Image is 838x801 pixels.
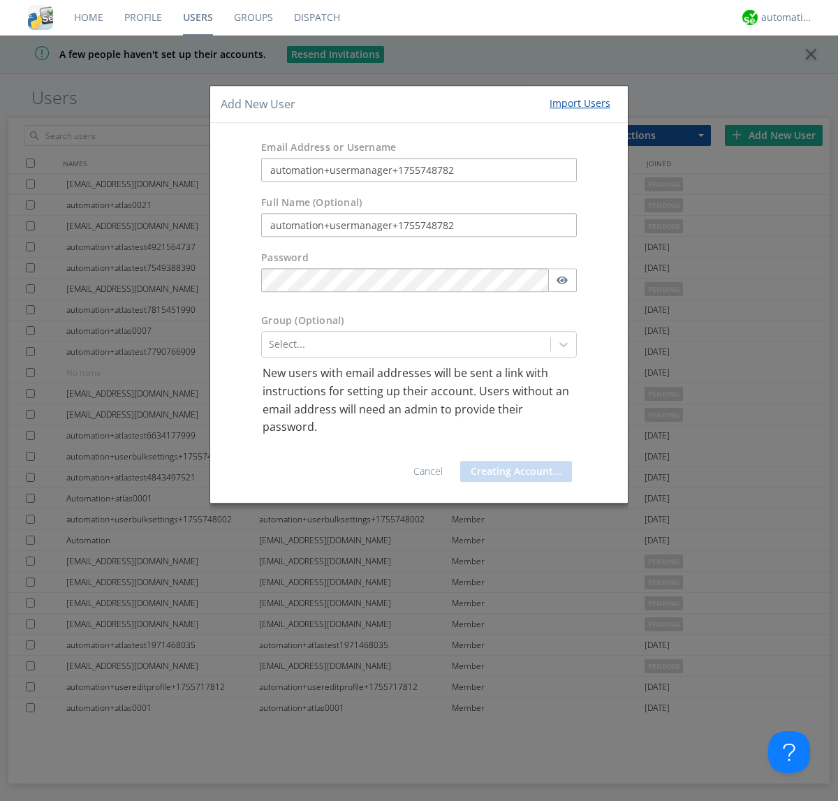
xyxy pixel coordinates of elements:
[742,10,758,25] img: d2d01cd9b4174d08988066c6d424eccd
[761,10,814,24] div: automation+atlas
[460,461,572,482] button: Creating Account...
[261,251,309,265] label: Password
[261,196,362,210] label: Full Name (Optional)
[28,5,53,30] img: cddb5a64eb264b2086981ab96f4c1ba7
[263,365,575,436] p: New users with email addresses will be sent a link with instructions for setting up their account...
[261,141,396,155] label: Email Address or Username
[221,96,295,112] h4: Add New User
[413,464,443,478] a: Cancel
[261,314,344,328] label: Group (Optional)
[261,214,577,237] input: Julie Appleseed
[550,96,610,110] div: Import Users
[261,159,577,182] input: e.g. email@address.com, Housekeeping1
